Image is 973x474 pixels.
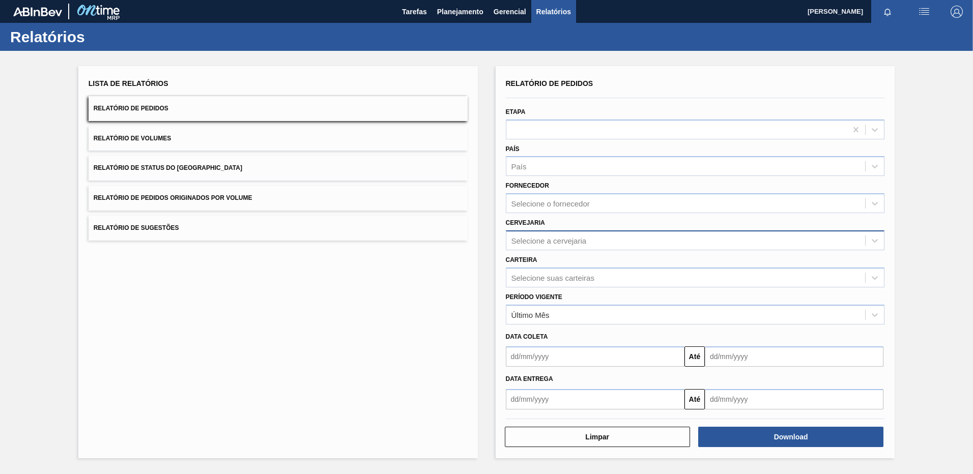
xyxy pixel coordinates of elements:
h1: Relatórios [10,31,191,43]
span: Tarefas [402,6,427,18]
button: Relatório de Pedidos Originados por Volume [89,186,468,211]
label: País [506,145,520,153]
button: Limpar [505,427,690,447]
span: Data coleta [506,333,548,340]
input: dd/mm/yyyy [705,389,883,409]
span: Relatório de Sugestões [94,224,179,231]
span: Gerencial [494,6,526,18]
input: dd/mm/yyyy [705,346,883,367]
div: Selecione o fornecedor [511,199,590,208]
span: Relatório de Volumes [94,135,171,142]
span: Relatório de Pedidos Originados por Volume [94,194,252,201]
button: Relatório de Sugestões [89,216,468,241]
input: dd/mm/yyyy [506,389,684,409]
div: Selecione a cervejaria [511,236,587,245]
span: Planejamento [437,6,483,18]
img: Logout [951,6,963,18]
label: Fornecedor [506,182,549,189]
span: Relatório de Status do [GEOGRAPHIC_DATA] [94,164,242,171]
span: Relatório de Pedidos [94,105,168,112]
img: userActions [918,6,930,18]
button: Até [684,346,705,367]
button: Notificações [871,5,904,19]
span: Lista de Relatórios [89,79,168,87]
span: Relatórios [536,6,571,18]
button: Até [684,389,705,409]
label: Etapa [506,108,526,115]
input: dd/mm/yyyy [506,346,684,367]
span: Relatório de Pedidos [506,79,593,87]
div: Selecione suas carteiras [511,273,594,282]
button: Relatório de Pedidos [89,96,468,121]
div: País [511,162,527,171]
label: Cervejaria [506,219,545,226]
button: Relatório de Volumes [89,126,468,151]
div: Último Mês [511,310,550,319]
label: Carteira [506,256,537,263]
img: TNhmsLtSVTkK8tSr43FrP2fwEKptu5GPRR3wAAAABJRU5ErkJggg== [13,7,62,16]
span: Data entrega [506,375,553,382]
button: Relatório de Status do [GEOGRAPHIC_DATA] [89,156,468,181]
label: Período Vigente [506,293,562,301]
button: Download [698,427,883,447]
